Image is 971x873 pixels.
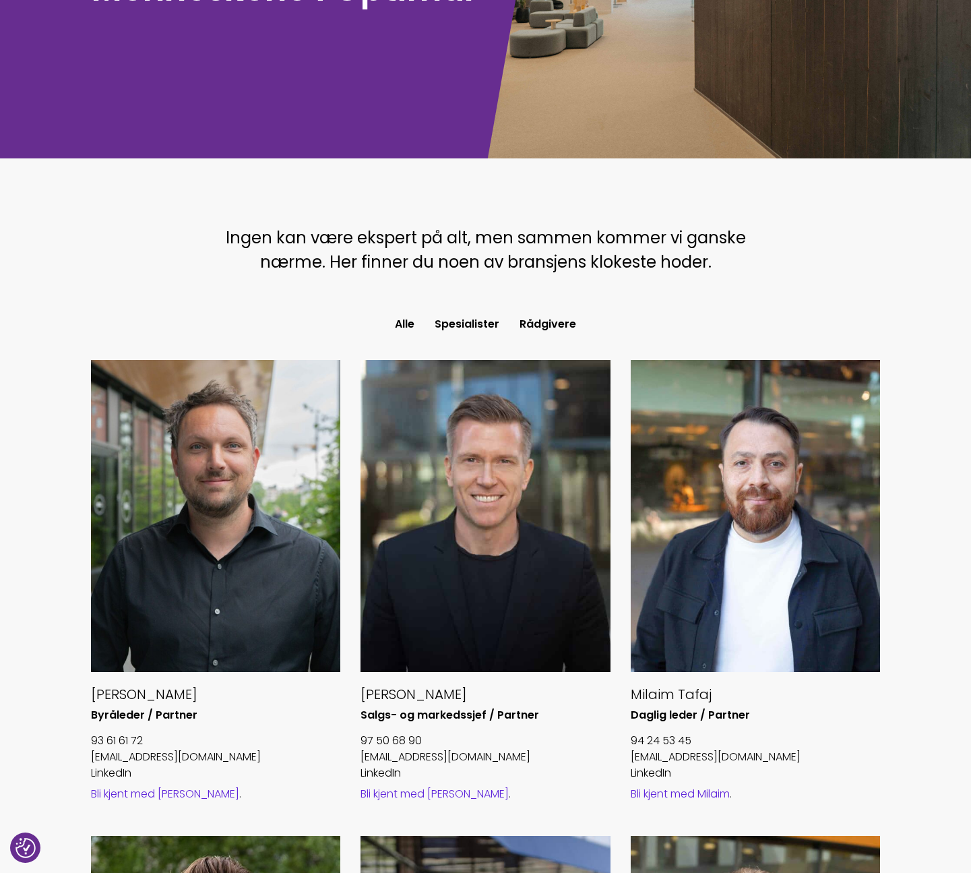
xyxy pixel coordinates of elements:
h5: [PERSON_NAME] [361,686,610,703]
button: Rådgivere [509,312,586,336]
img: Revisit consent button [15,838,36,858]
h6: Byråleder / Partner [91,709,341,723]
a: [EMAIL_ADDRESS][DOMAIN_NAME] [361,749,530,764]
a: Bli kjent med Milaim [631,786,730,802]
span: Ingen kan være ekspert på alt, men sammen kommer vi ganske nærme. Her finner du noen av bransjens... [226,227,746,273]
h5: Milaim Tafaj [631,686,881,703]
div: . [361,787,610,802]
h5: [PERSON_NAME] [91,686,341,703]
a: LinkedIn [361,765,401,781]
a: Bli kjent med [PERSON_NAME] [361,786,509,802]
a: LinkedIn [631,765,671,781]
button: Spesialister [425,312,509,336]
h6: Daglig leder / Partner [631,709,881,723]
a: Bli kjent med [PERSON_NAME] [91,786,239,802]
a: [EMAIL_ADDRESS][DOMAIN_NAME] [631,749,801,764]
a: [EMAIL_ADDRESS][DOMAIN_NAME] [91,749,261,764]
div: . [631,787,881,802]
a: LinkedIn [91,765,131,781]
h6: Salgs- og markedssjef / Partner [361,709,610,723]
button: Alle [385,312,425,336]
button: Samtykkepreferanser [15,838,36,858]
div: . [91,787,341,802]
